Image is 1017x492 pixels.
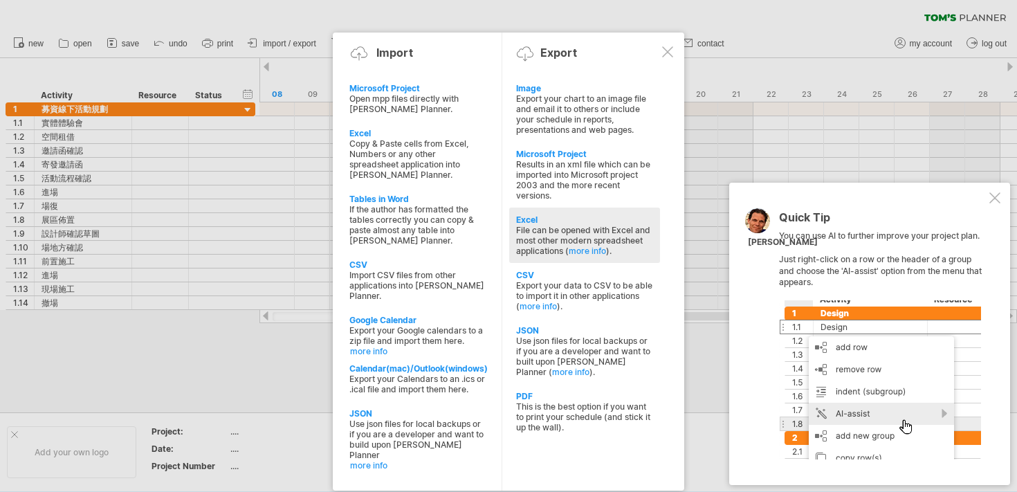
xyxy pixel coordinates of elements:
a: more info [350,346,487,356]
div: If the author has formatted the tables correctly you can copy & paste almost any table into [PERS... [349,204,486,246]
div: Export your chart to an image file and email it to others or include your schedule in reports, pr... [516,93,653,135]
div: This is the best option if you want to print your schedule (and stick it up the wall). [516,401,653,432]
div: JSON [516,325,653,336]
div: CSV [516,270,653,280]
div: Use json files for local backups or if you are a developer and want to built upon [PERSON_NAME] P... [516,336,653,377]
div: Tables in Word [349,194,486,204]
div: Results in an xml file which can be imported into Microsoft project 2003 and the more recent vers... [516,159,653,201]
a: more info [569,246,606,256]
div: Copy & Paste cells from Excel, Numbers or any other spreadsheet application into [PERSON_NAME] Pl... [349,138,486,180]
div: Export your data to CSV to be able to import it in other applications ( ). [516,280,653,311]
div: Image [516,83,653,93]
a: more info [350,460,487,471]
div: File can be opened with Excel and most other modern spreadsheet applications ( ). [516,225,653,256]
div: Microsoft Project [516,149,653,159]
a: more info [520,301,557,311]
div: Quick Tip [779,212,987,230]
a: more info [552,367,589,377]
div: Excel [516,215,653,225]
div: PDF [516,391,653,401]
div: Excel [349,128,486,138]
div: Import [376,46,413,60]
div: You can use AI to further improve your project plan. Just right-click on a row or the header of a... [779,212,987,459]
div: [PERSON_NAME] [748,237,818,248]
div: Export [540,46,577,60]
